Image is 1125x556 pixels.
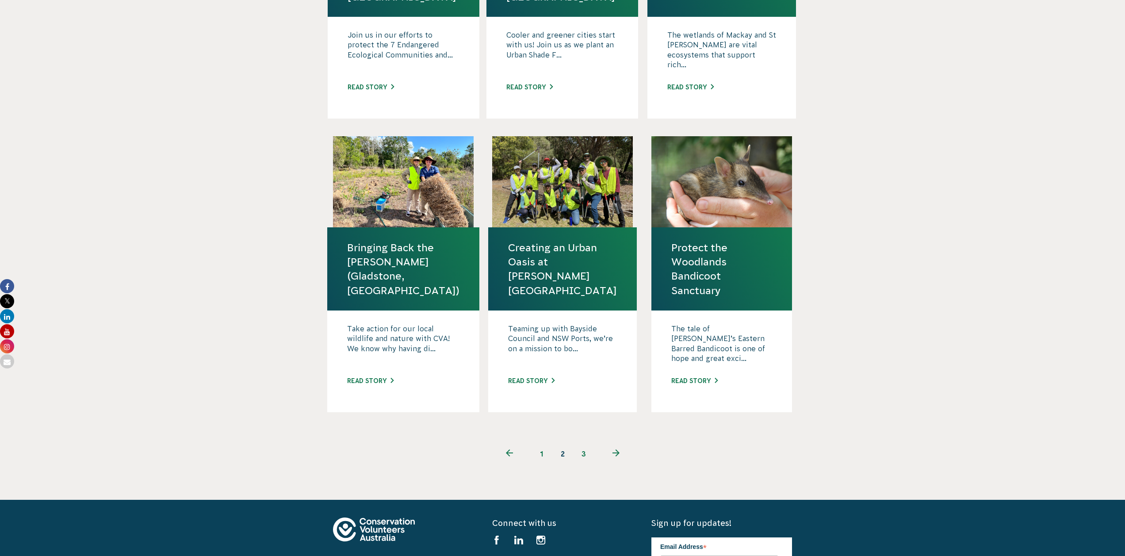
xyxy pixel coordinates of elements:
[488,443,637,464] ul: Pagination
[508,241,617,298] a: Creating an Urban Oasis at [PERSON_NAME][GEOGRAPHIC_DATA]
[508,377,555,384] a: Read story
[347,241,459,298] a: Bringing Back the [PERSON_NAME] (Gladstone, [GEOGRAPHIC_DATA])
[506,30,618,74] p: Cooler and greener cities start with us! Join us as we plant an Urban Shade F...
[552,443,573,464] span: 2
[492,518,633,529] h5: Connect with us
[348,84,394,91] a: Read story
[347,377,394,384] a: Read story
[671,324,772,368] p: The tale of [PERSON_NAME]’s Eastern Barred Bandicoot is one of hope and great exci...
[671,377,718,384] a: Read story
[531,443,552,464] a: 1
[488,443,531,464] a: Previous page
[333,518,415,541] img: logo-footer.svg
[347,324,459,368] p: Take action for our local wildlife and nature with CVA! We know why having di...
[508,324,617,368] p: Teaming up with Bayside Council and NSW Ports, we’re on a mission to bo...
[651,518,792,529] h5: Sign up for updates!
[660,537,778,554] label: Email Address
[671,241,772,298] a: Protect the Woodlands Bandicoot Sanctuary
[348,30,459,74] p: Join us in our efforts to protect the 7 Endangered Ecological Communities and...
[594,443,637,464] a: Next page
[506,84,553,91] a: Read story
[667,84,714,91] a: Read story
[667,30,776,74] p: The wetlands of Mackay and St [PERSON_NAME] are vital ecosystems that support rich...
[573,443,594,464] a: 3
